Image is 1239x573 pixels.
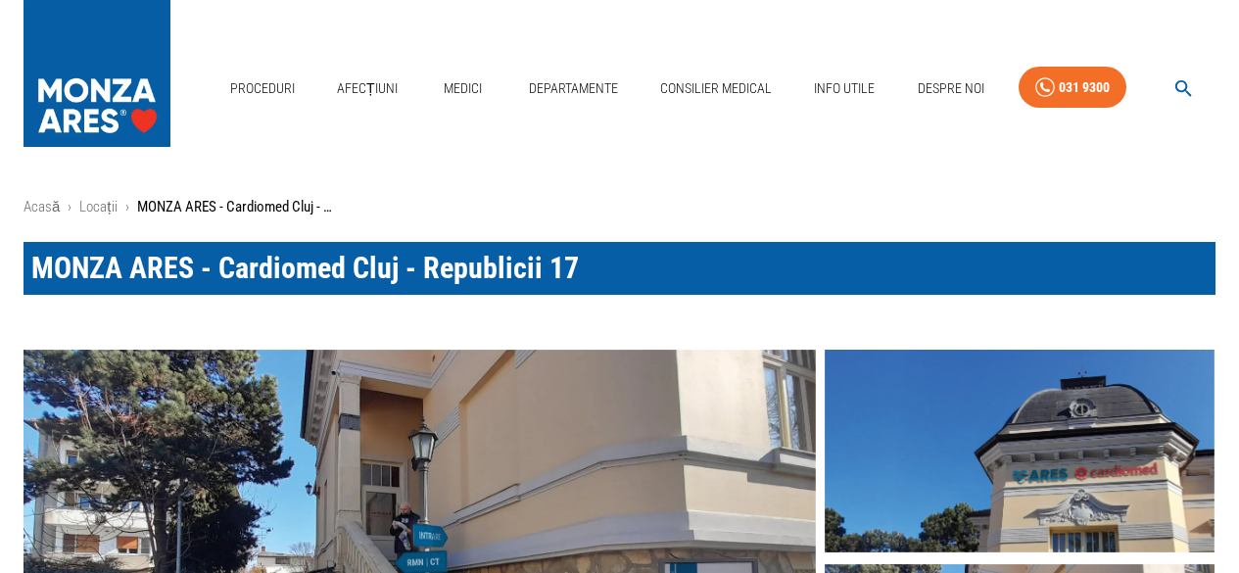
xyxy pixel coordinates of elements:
a: Acasă [24,198,60,215]
a: Info Utile [806,69,882,109]
div: 031 9300 [1059,75,1110,100]
a: Proceduri [222,69,303,109]
a: Consilier Medical [652,69,780,109]
li: › [125,196,129,218]
p: MONZA ARES - Cardiomed Cluj - Republicii 17 [137,196,333,218]
a: 031 9300 [1019,67,1126,109]
a: Medici [432,69,495,109]
a: Afecțiuni [329,69,405,109]
span: MONZA ARES - Cardiomed Cluj - Republicii 17 [31,251,579,285]
nav: breadcrumb [24,196,1215,218]
a: Despre Noi [910,69,992,109]
a: Departamente [521,69,626,109]
a: Locații [79,198,117,215]
img: ARES - Cardiomed Cluj Republicii 17 [825,349,1215,551]
li: › [68,196,71,218]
